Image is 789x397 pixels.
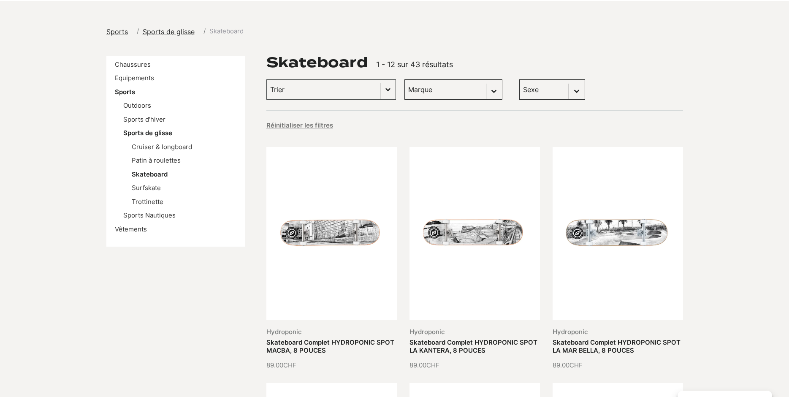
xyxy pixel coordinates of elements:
a: Skateboard Complet HYDROPONIC SPOT MACBA, 8 POUCES [266,338,394,355]
h1: Skateboard [266,56,368,69]
a: Sports [115,88,135,96]
button: Réinitialiser les filtres [266,121,333,130]
a: Surfskate [132,184,161,192]
a: Sports de glisse [143,27,200,37]
span: Sports [106,27,128,36]
nav: breadcrumbs [106,27,244,37]
a: Sports d'hiver [123,115,165,123]
a: Trottinette [132,198,163,206]
span: Skateboard [209,27,244,36]
a: Skateboard [132,170,168,178]
a: Equipements [115,74,154,82]
a: Sports [106,27,133,37]
span: 1 - 12 sur 43 résultats [376,60,453,69]
a: Skateboard Complet HYDROPONIC SPOT LA MAR BELLA, 8 POUCES [553,338,681,355]
a: Cruiser & longboard [132,143,192,151]
a: Chaussures [115,60,151,68]
input: Trier [270,84,377,95]
a: Skateboard Complet HYDROPONIC SPOT LA KANTERA, 8 POUCES [409,338,537,355]
a: Vêtements [115,225,147,233]
a: Sports Nautiques [123,211,176,219]
a: Sports de glisse [123,129,172,137]
span: Sports de glisse [143,27,195,36]
button: Basculer la liste [380,80,396,99]
a: Patin à roulettes [132,156,181,164]
a: Outdoors [123,101,151,109]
